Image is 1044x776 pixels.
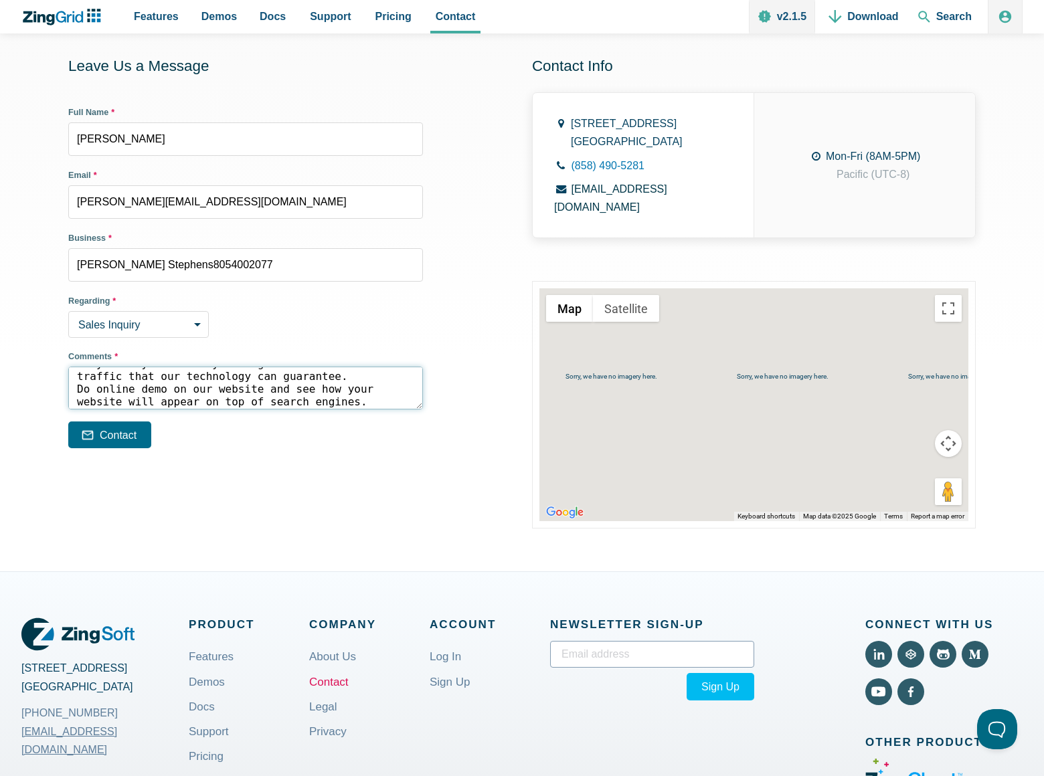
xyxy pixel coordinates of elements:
a: View Code Pen (External) [897,641,924,668]
span: Support [310,7,351,25]
a: Support [189,716,229,747]
input: email@address.com [68,185,423,219]
a: Terms (opens in new tab) [884,512,903,520]
button: Drag Pegman onto the map to open Street View [935,478,962,505]
a: [PHONE_NUMBER] [21,704,118,722]
input: Email address [550,641,754,668]
button: Show satellite imagery [593,295,659,322]
a: ZingGrid Logo [21,615,135,654]
span: Other Products [865,733,1023,752]
a: Report a map error [911,512,964,520]
label: Business [68,232,423,245]
a: Docs [189,691,215,722]
a: View LinkedIn (External) [865,641,892,668]
select: Choose a topic [68,311,209,338]
span: Docs [260,7,286,25]
span: Demos [201,7,237,25]
label: Comments [68,351,423,363]
a: Sign Up [430,666,470,698]
span: Company [309,615,430,634]
a: View Github (External) [930,641,956,668]
address: [STREET_ADDRESS] [GEOGRAPHIC_DATA] [571,114,683,151]
a: View YouTube (External) [865,678,892,705]
button: Contact [68,421,151,448]
span: Newsletter Sign‑up [550,615,754,634]
button: Keyboard shortcuts [737,512,795,521]
a: About Us [309,641,356,672]
label: Full Name [68,106,423,119]
span: Connect With Us [865,615,1023,634]
a: Privacy [309,716,347,747]
span: Account [430,615,550,634]
button: Show street map [546,295,593,322]
iframe: Help Scout Beacon - Open [977,709,1017,749]
button: Toggle fullscreen view [935,295,962,322]
label: Email [68,169,423,182]
button: Sign Up [687,673,754,700]
label: Regarding [68,295,423,308]
h2: Leave Us a Message [68,56,512,76]
img: Google [543,504,587,521]
a: (858) 490-5281 [572,160,644,171]
a: ZingChart Logo. Click to return to the homepage [21,9,108,25]
span: Mon-Fri (8AM-5PM) [826,151,920,162]
a: Log In [430,641,461,672]
a: [EMAIL_ADDRESS][DOMAIN_NAME] [554,183,667,213]
input: Your Business Name [68,248,423,282]
a: Contact [309,666,349,698]
a: Features [189,641,234,672]
button: Map camera controls [935,430,962,457]
span: Map data ©2025 Google [803,512,876,520]
span: Features [134,7,179,25]
span: Pacific (UTC-8) [837,169,909,180]
a: Legal [309,691,337,722]
address: [STREET_ADDRESS] [GEOGRAPHIC_DATA] [21,659,189,722]
span: Contact [436,7,476,25]
a: View Medium (External) [962,641,988,668]
span: Product [189,615,309,634]
h2: Contact Info [532,56,1023,76]
a: Open this area in Google Maps (opens a new window) [543,504,587,521]
a: Pricing [189,741,224,772]
a: Demos [189,666,225,698]
a: View Facebook (External) [897,678,924,705]
a: [EMAIL_ADDRESS][DOMAIN_NAME] [21,722,189,759]
span: Pricing [375,7,412,25]
input: Your Name [68,122,423,156]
